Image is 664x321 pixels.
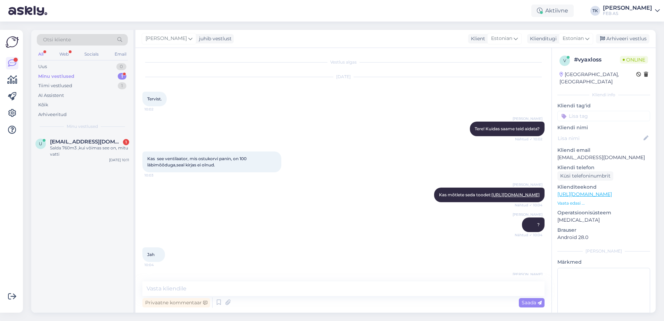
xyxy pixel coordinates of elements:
span: v [563,58,566,63]
div: Klient [468,35,485,42]
img: Askly Logo [6,35,19,49]
div: FEB AS [603,11,652,16]
div: [PERSON_NAME] [603,5,652,11]
div: Tiimi vestlused [38,82,72,89]
span: Kas mõtlete seda toodet: [439,192,540,197]
span: 10:02 [144,107,171,112]
p: Operatsioonisüsteem [557,209,650,216]
p: [MEDICAL_DATA] [557,216,650,224]
span: Otsi kliente [43,36,71,43]
div: Küsi telefoninumbrit [557,171,613,181]
span: Estonian [563,35,584,42]
p: Klienditeekond [557,183,650,191]
div: Uus [38,63,47,70]
div: 0 [116,63,126,70]
div: [PERSON_NAME] [557,248,650,254]
p: Kliendi email [557,147,650,154]
div: Kõik [38,101,48,108]
span: Nähtud ✓ 10:04 [515,203,542,208]
p: Android 28.0 [557,234,650,241]
p: Kliendi telefon [557,164,650,171]
div: Salda 760m3 ,kui võimas see on, mitu vatti [50,145,129,157]
div: 1 [118,82,126,89]
div: Kliendi info [557,92,650,98]
span: [PERSON_NAME] [513,116,542,121]
span: u [39,141,42,146]
span: ? [537,222,540,227]
span: [PERSON_NAME] [146,35,187,42]
div: Web [58,50,70,59]
a: [URL][DOMAIN_NAME] [557,191,612,197]
span: Tere! Kuidas saame teid aidata? [475,126,540,131]
p: Brauser [557,227,650,234]
div: [DATE] 10:11 [109,157,129,163]
div: Socials [83,50,100,59]
div: 1 [118,73,126,80]
a: [PERSON_NAME]FEB AS [603,5,660,16]
div: Email [113,50,128,59]
p: Märkmed [557,258,650,266]
span: Estonian [491,35,512,42]
span: Minu vestlused [67,123,98,130]
div: juhib vestlust [196,35,232,42]
div: AI Assistent [38,92,64,99]
div: Arhiveeritud [38,111,67,118]
span: Nähtud ✓ 10:02 [515,137,542,142]
div: Klienditugi [527,35,557,42]
p: Kliendi tag'id [557,102,650,109]
span: [PERSON_NAME] [513,272,542,277]
div: TK [590,6,600,16]
a: [URL][DOMAIN_NAME] [491,192,540,197]
div: Aktiivne [531,5,574,17]
p: Kliendi nimi [557,124,650,131]
div: [DATE] [142,74,545,80]
span: [PERSON_NAME] [513,212,542,217]
div: # vyaxloss [574,56,620,64]
p: Vaata edasi ... [557,200,650,206]
span: Jah [147,252,155,257]
div: Vestlus algas [142,59,545,65]
span: Kas see ventilaator, mis ostukorvi panin, on 100 läbimõõduga,seal kirjas ei olnud. [147,156,248,167]
span: Nähtud ✓ 10:04 [515,232,542,238]
div: Minu vestlused [38,73,74,80]
div: 1 [123,139,129,145]
span: urmaskoppel@hotmail.com [50,139,122,145]
p: [EMAIL_ADDRESS][DOMAIN_NAME] [557,154,650,161]
div: Arhiveeri vestlus [596,34,649,43]
input: Lisa tag [557,111,650,121]
div: Privaatne kommentaar [142,298,210,307]
div: All [37,50,45,59]
span: Online [620,56,648,64]
span: Saada [522,299,542,306]
span: [PERSON_NAME] [513,182,542,187]
div: [GEOGRAPHIC_DATA], [GEOGRAPHIC_DATA] [559,71,636,85]
span: Tervist. [147,96,162,101]
input: Lisa nimi [558,134,642,142]
span: 10:03 [144,173,171,178]
span: 10:04 [144,262,171,267]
